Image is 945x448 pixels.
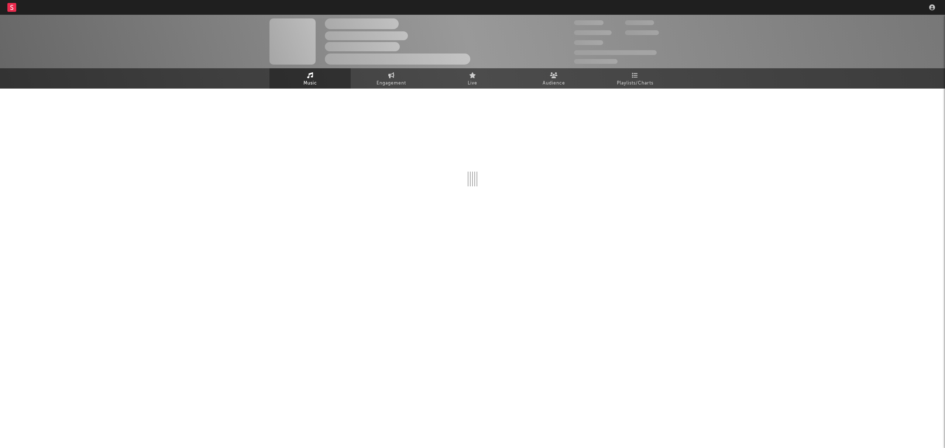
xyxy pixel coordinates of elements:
span: Live [468,79,477,88]
a: Playlists/Charts [594,68,676,89]
span: 50,000,000 [574,30,612,35]
span: 100,000 [625,20,654,25]
span: Jump Score: 85.0 [574,59,618,64]
a: Engagement [351,68,432,89]
span: 1,000,000 [625,30,659,35]
span: Playlists/Charts [617,79,653,88]
a: Audience [513,68,594,89]
a: Music [269,68,351,89]
span: 100,000 [574,40,603,45]
span: Audience [543,79,565,88]
a: Live [432,68,513,89]
span: Music [303,79,317,88]
span: Engagement [377,79,406,88]
span: 50,000,000 Monthly Listeners [574,50,657,55]
span: 300,000 [574,20,604,25]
